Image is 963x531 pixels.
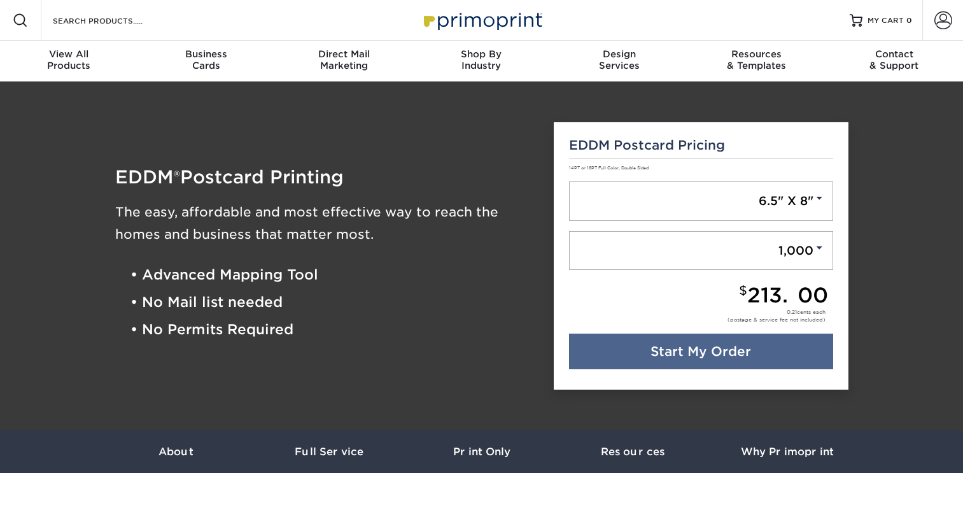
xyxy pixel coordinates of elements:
[688,48,826,60] span: Resources
[275,48,412,60] span: Direct Mail
[52,13,176,28] input: SEARCH PRODUCTS.....
[100,446,253,458] h3: About
[412,48,550,60] span: Shop By
[826,41,963,81] a: Contact& Support
[253,430,405,473] a: Full Service
[412,48,550,71] div: Industry
[130,316,535,344] li: • No Permits Required
[906,16,912,25] span: 0
[826,48,963,71] div: & Support
[412,41,550,81] a: Shop ByIndustry
[558,446,711,458] h3: Resources
[551,48,688,60] span: Design
[739,283,747,298] small: $
[100,430,253,473] a: About
[130,288,535,316] li: • No Mail list needed
[688,48,826,71] div: & Templates
[174,167,180,186] span: ®
[115,201,535,246] h3: The easy, affordable and most effective way to reach the homes and business that matter most.
[275,41,412,81] a: Direct MailMarketing
[569,181,833,221] a: 6.5" X 8"
[747,283,828,308] span: 213.00
[130,261,535,288] li: • Advanced Mapping Tool
[558,430,711,473] a: Resources
[551,48,688,71] div: Services
[405,446,558,458] h3: Print Only
[826,48,963,60] span: Contact
[569,166,649,171] small: 14PT or 16PT Full Color, Double Sided
[711,430,864,473] a: Why Primoprint
[688,41,826,81] a: Resources& Templates
[569,138,833,153] h5: EDDM Postcard Pricing
[569,334,833,369] a: Start My Order
[137,41,275,81] a: BusinessCards
[253,446,405,458] h3: Full Service
[418,6,545,34] img: Primoprint
[569,231,833,271] a: 1,000
[868,15,904,26] span: MY CART
[711,446,864,458] h3: Why Primoprint
[137,48,275,71] div: Cards
[405,430,558,473] a: Print Only
[137,48,275,60] span: Business
[551,41,688,81] a: DesignServices
[787,309,797,315] span: 0.21
[115,168,535,186] h1: EDDM Postcard Printing
[728,308,826,323] div: cents each (postage & service fee not included)
[275,48,412,71] div: Marketing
